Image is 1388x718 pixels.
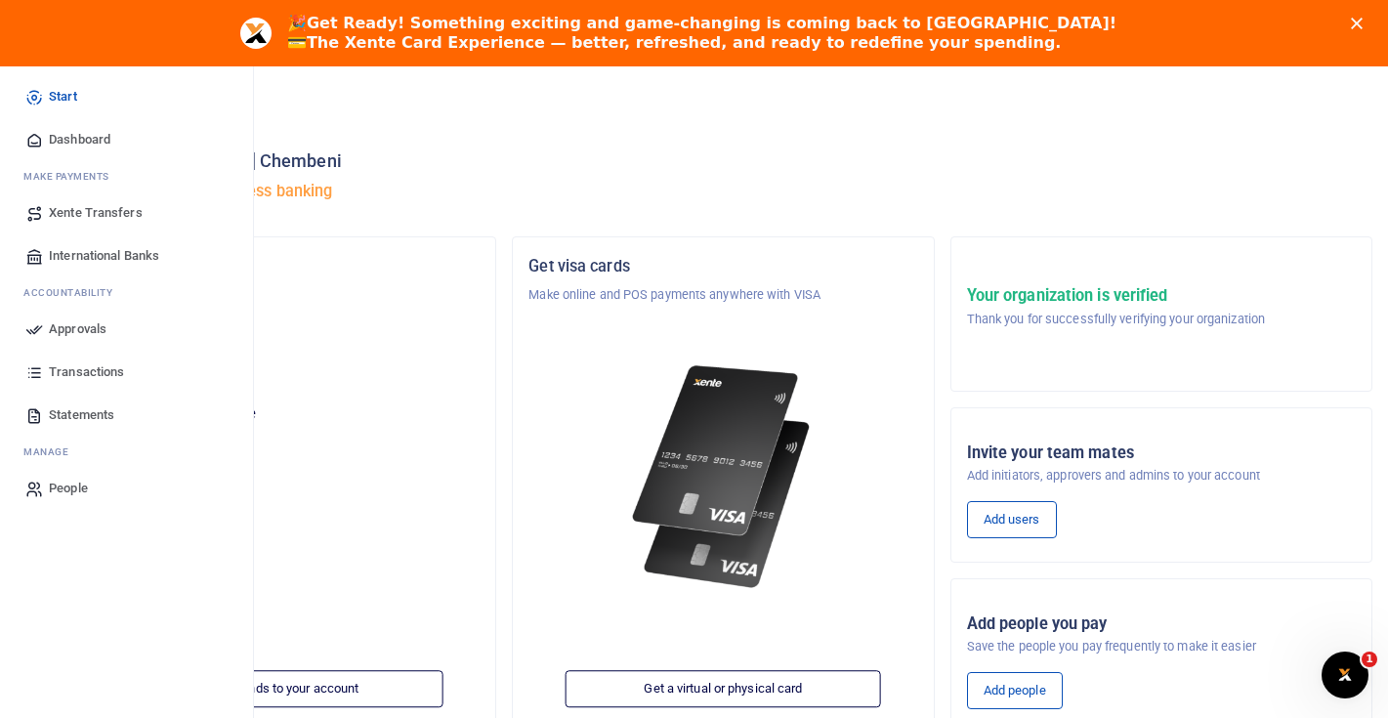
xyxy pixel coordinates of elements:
h5: Add people you pay [967,614,1356,634]
p: Save the people you pay frequently to make it easier [967,637,1356,656]
h5: USD 0 [91,429,480,448]
span: anage [33,444,69,459]
a: Add users [967,501,1057,538]
b: Get Ready! Something exciting and game-changing is coming back to [GEOGRAPHIC_DATA]! [307,14,1116,32]
h5: Account [91,332,480,352]
span: Xente Transfers [49,203,143,223]
a: People [16,467,237,510]
a: International Banks [16,234,237,277]
span: International Banks [49,246,159,266]
a: Add funds to your account [128,671,443,708]
p: Make online and POS payments anywhere with VISA [528,285,917,305]
p: Thank you for successfully verifying your organization [967,310,1265,329]
iframe: Intercom live chat [1322,652,1368,698]
p: Operations [91,361,480,381]
span: People [49,479,88,498]
a: Get a virtual or physical card [566,671,881,708]
b: The Xente Card Experience — better, refreshed, and ready to redefine your spending. [307,33,1061,52]
li: Ac [16,277,237,308]
span: 1 [1362,652,1377,667]
a: Transactions [16,351,237,394]
span: ake Payments [33,169,109,184]
span: Approvals [49,319,106,339]
h5: Invite your team mates [967,443,1356,463]
div: Close [1351,18,1370,29]
span: countability [38,285,112,300]
span: Start [49,87,77,106]
li: M [16,161,237,191]
img: xente-_physical_cards.png [626,352,820,602]
p: VertoFX Ltd [91,285,480,305]
p: Add initiators, approvers and admins to your account [967,466,1356,486]
h5: Welcome to better business banking [74,182,1372,201]
a: Statements [16,394,237,437]
p: Your current account balance [91,404,480,424]
h5: Your organization is verified [967,286,1265,306]
span: Statements [49,405,114,425]
a: Start [16,75,237,118]
h4: Hello [PERSON_NAME] Chembeni [74,150,1372,172]
a: Approvals [16,308,237,351]
img: Profile image for Aceng [240,18,272,49]
span: Transactions [49,362,124,382]
a: Xente Transfers [16,191,237,234]
h5: Get visa cards [528,257,917,276]
span: Dashboard [49,130,110,149]
div: 🎉 💳 [287,14,1116,53]
li: M [16,437,237,467]
h5: Organization [91,257,480,276]
a: Add people [967,672,1063,709]
a: Dashboard [16,118,237,161]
